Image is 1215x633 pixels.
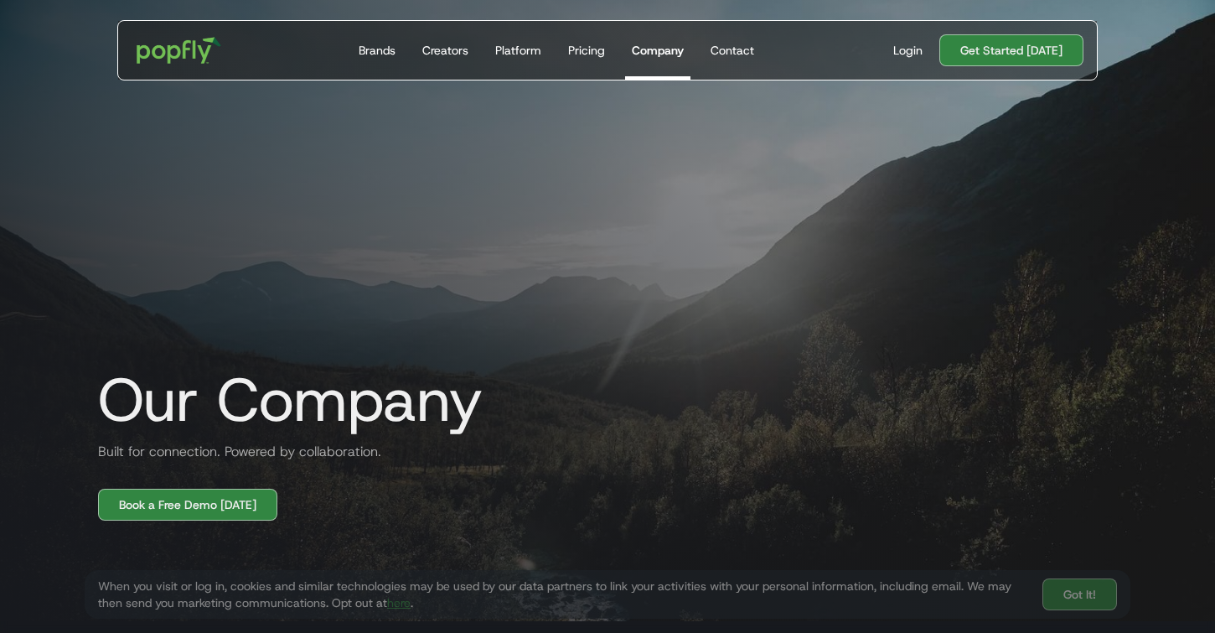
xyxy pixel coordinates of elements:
a: Book a Free Demo [DATE] [98,489,277,521]
h1: Our Company [85,366,483,433]
div: When you visit or log in, cookies and similar technologies may be used by our data partners to li... [98,578,1029,611]
a: Company [625,21,690,80]
a: Got It! [1042,579,1117,610]
a: Creators [416,21,475,80]
a: Login [887,42,929,59]
div: Pricing [568,42,605,59]
a: here [387,595,411,610]
a: Contact [704,21,761,80]
div: Login [893,42,923,59]
a: Brands [352,21,402,80]
a: Platform [489,21,548,80]
h2: Built for connection. Powered by collaboration. [85,442,381,462]
div: Creators [422,42,468,59]
div: Contact [711,42,754,59]
div: Platform [495,42,541,59]
a: Pricing [561,21,612,80]
a: home [125,25,233,75]
div: Brands [359,42,396,59]
a: Get Started [DATE] [939,34,1083,66]
div: Company [632,42,684,59]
